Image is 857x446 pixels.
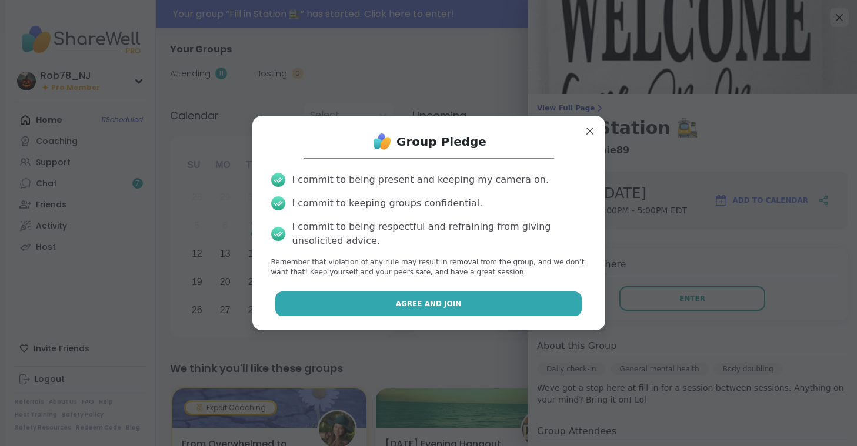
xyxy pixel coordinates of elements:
span: Agree and Join [396,299,462,309]
h1: Group Pledge [396,133,486,150]
div: I commit to keeping groups confidential. [292,196,483,210]
p: Remember that violation of any rule may result in removal from the group, and we don’t want that!... [271,257,586,277]
div: I commit to being present and keeping my camera on. [292,173,549,187]
button: Agree and Join [275,291,582,316]
img: ShareWell Logo [371,130,394,153]
div: I commit to being respectful and refraining from giving unsolicited advice. [292,220,586,248]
